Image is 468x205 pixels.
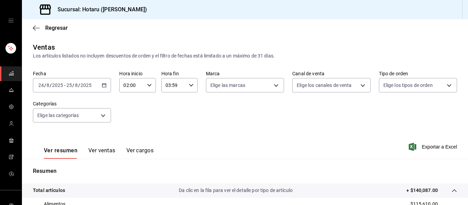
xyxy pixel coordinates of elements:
[78,82,80,88] span: /
[210,82,245,89] span: Elige las marcas
[44,147,77,159] button: Ver resumen
[64,82,65,88] span: -
[379,71,457,76] label: Tipo de orden
[45,25,68,31] span: Regresar
[44,147,153,159] div: navigation tabs
[72,82,74,88] span: /
[410,143,457,151] button: Exportar a Excel
[38,82,44,88] input: --
[46,82,50,88] input: --
[33,52,457,60] div: Los artículos listados no incluyen descuentos de orden y el filtro de fechas está limitado a un m...
[33,187,65,194] p: Total artículos
[50,82,52,88] span: /
[33,101,111,106] label: Categorías
[52,82,63,88] input: ----
[126,147,154,159] button: Ver cargos
[33,42,55,52] div: Ventas
[406,187,438,194] p: + $140,087.00
[206,71,284,76] label: Marca
[88,147,115,159] button: Ver ventas
[179,187,293,194] p: Da clic en la fila para ver el detalle por tipo de artículo
[297,82,352,89] span: Elige los canales de venta
[33,71,111,76] label: Fecha
[292,71,370,76] label: Canal de venta
[383,82,433,89] span: Elige los tipos de orden
[52,5,147,14] h3: Sucursal: Hotaru ([PERSON_NAME])
[33,25,68,31] button: Regresar
[33,167,457,175] p: Resumen
[37,112,79,119] span: Elige las categorías
[8,18,14,23] button: open drawer
[80,82,92,88] input: ----
[44,82,46,88] span: /
[75,82,78,88] input: --
[119,71,156,76] label: Hora inicio
[161,71,198,76] label: Hora fin
[66,82,72,88] input: --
